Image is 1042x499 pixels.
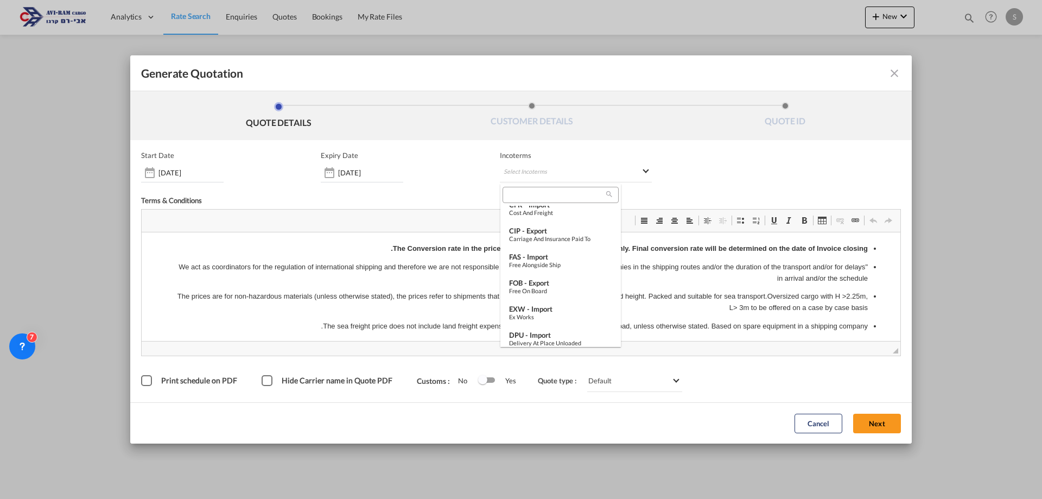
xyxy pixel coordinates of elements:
div: Free on Board [509,287,612,294]
p: The prices are for non-hazardous materials (unless otherwise stated), the prices refer to shipmen... [33,59,726,81]
div: Carriage and Insurance Paid to [509,235,612,242]
div: EXW - import [509,305,612,313]
p: The sea transport prices are subject to the prices of the shipping companies and may change accor... [33,107,726,118]
div: Cost and Freight [509,209,612,216]
div: FAS - import [509,252,612,261]
div: DPU - import [509,331,612,339]
strong: The Conversion rate in the price quote is for the date of the quote only. Final conversion rate w... [249,12,726,20]
p: "We act as coordinators for the regulation of international shipping and therefore we are not res... [33,29,726,52]
div: FOB - export [509,279,612,287]
p: The sea freight price does not include land freight expenses abroad and/or other expenses abroad,... [33,89,726,100]
div: Ex Works [509,313,612,320]
div: Free Alongside Ship [509,261,612,268]
div: Delivery at Place Unloaded [509,339,612,346]
md-icon: icon-magnify [605,190,613,198]
div: CIP - export [509,226,612,235]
